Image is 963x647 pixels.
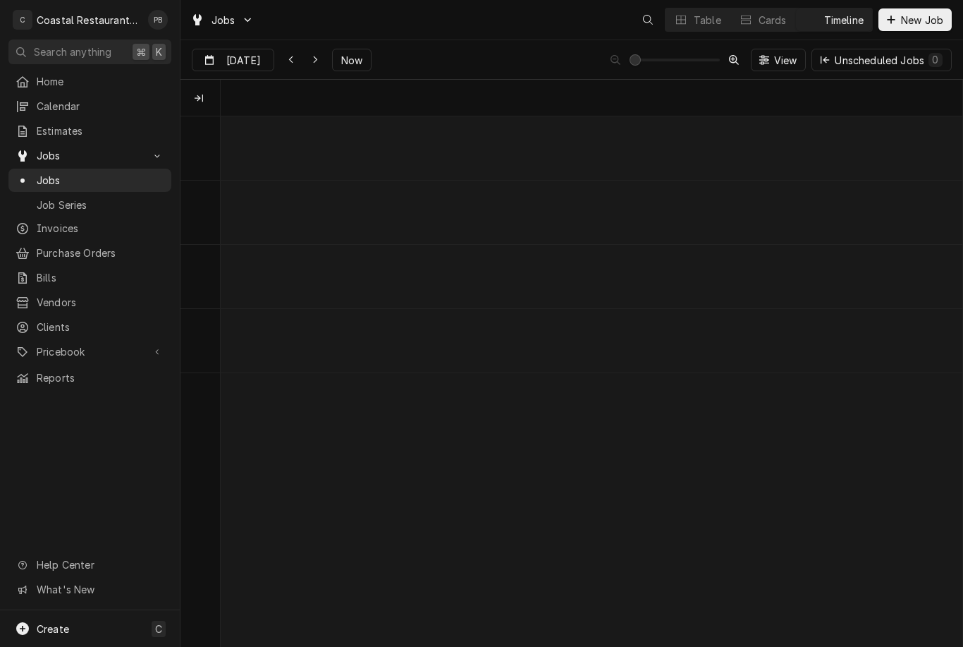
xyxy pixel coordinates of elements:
[211,13,235,28] span: Jobs
[37,123,164,138] span: Estimates
[931,52,940,67] div: 0
[338,53,365,68] span: Now
[37,270,164,285] span: Bills
[136,44,146,59] span: ⌘
[8,193,171,217] a: Job Series
[37,148,143,163] span: Jobs
[8,217,171,240] a: Invoices
[759,13,787,28] div: Cards
[8,119,171,143] a: Estimates
[8,578,171,601] a: Go to What's New
[180,80,223,116] div: Technicians column. SPACE for context menu
[156,44,162,59] span: K
[8,315,171,339] a: Clients
[8,366,171,389] a: Reports
[332,49,372,71] button: Now
[8,40,171,64] button: Search anything⌘K
[8,291,171,314] a: Vendors
[37,557,163,572] span: Help Center
[8,241,171,265] a: Purchase Orders
[155,622,162,636] span: C
[694,13,721,28] div: Table
[8,340,171,363] a: Go to Pricebook
[37,13,140,28] div: Coastal Restaurant Repair
[37,370,164,385] span: Reports
[37,295,164,310] span: Vendors
[37,582,163,597] span: What's New
[811,49,952,71] button: Unscheduled Jobs0
[835,53,943,68] div: Unscheduled Jobs
[148,10,168,30] div: PB
[8,70,171,93] a: Home
[13,10,32,30] div: C
[185,8,259,32] a: Go to Jobs
[37,74,164,89] span: Home
[37,99,164,114] span: Calendar
[8,266,171,289] a: Bills
[8,169,171,192] a: Jobs
[37,344,143,359] span: Pricebook
[180,116,220,647] div: left
[37,173,164,188] span: Jobs
[8,95,171,118] a: Calendar
[221,116,962,647] div: normal
[824,13,864,28] div: Timeline
[192,49,274,71] button: [DATE]
[8,553,171,576] a: Go to Help Center
[898,13,946,28] span: New Job
[8,144,171,167] a: Go to Jobs
[637,8,659,31] button: Open search
[751,49,806,71] button: View
[37,246,164,260] span: Purchase Orders
[37,320,164,334] span: Clients
[37,221,164,236] span: Invoices
[878,8,952,31] button: New Job
[37,198,164,212] span: Job Series
[148,10,168,30] div: Phill Blush's Avatar
[34,44,111,59] span: Search anything
[37,623,69,635] span: Create
[771,53,800,68] span: View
